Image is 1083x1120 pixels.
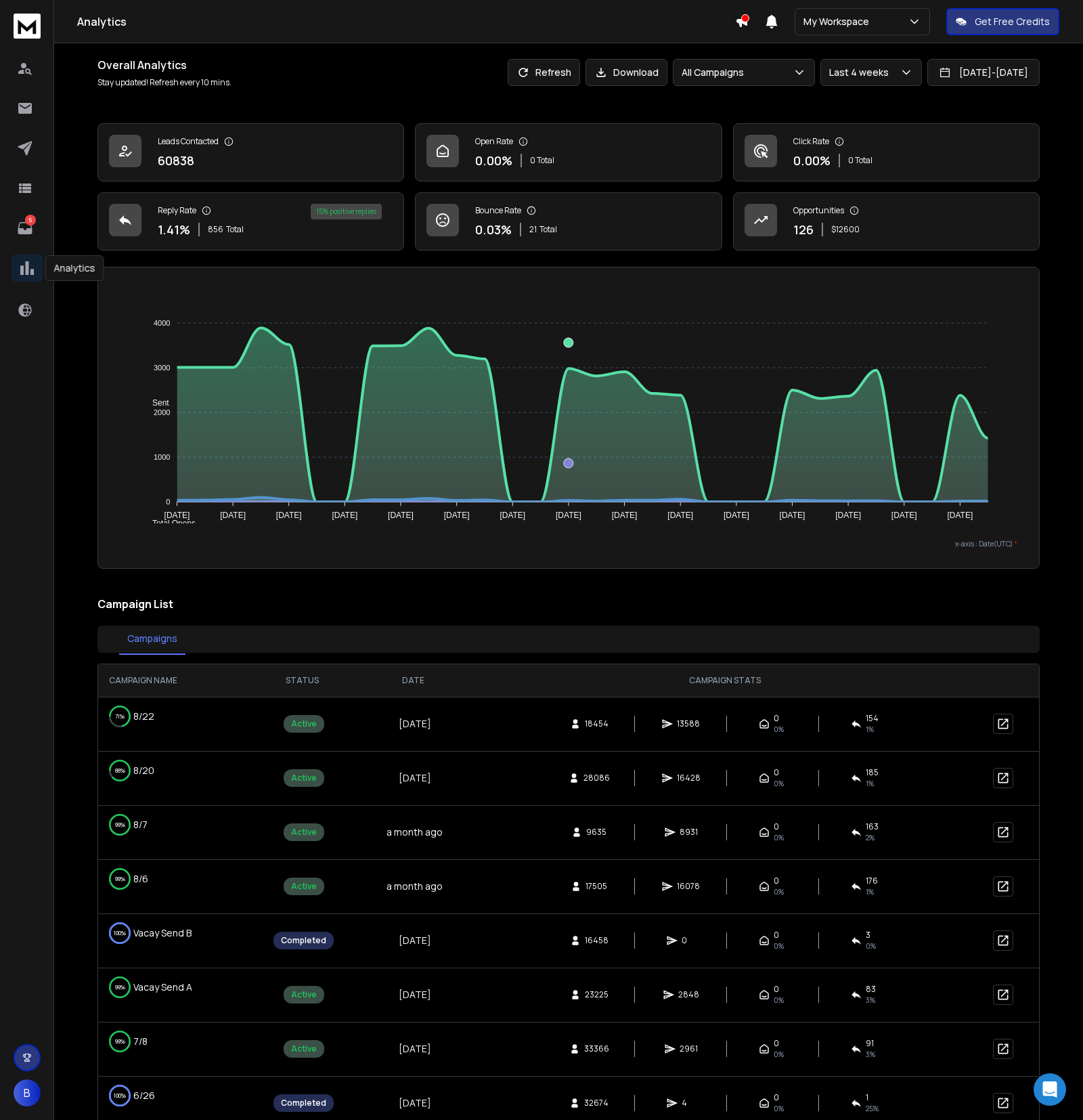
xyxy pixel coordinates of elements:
div: Active [284,986,324,1004]
a: Open Rate0.00%0 Total [415,123,722,181]
p: $ 12600 [831,224,860,235]
span: 2 % [866,832,875,843]
p: 126 [793,220,814,239]
p: Leads Contacted [158,136,219,147]
span: 0 [774,984,779,995]
span: 0% [866,941,876,951]
p: Opportunities [793,205,844,216]
span: 25 % [866,1103,879,1114]
p: 99 % [115,1035,125,1048]
h2: Campaign List [97,596,1040,612]
a: Click Rate0.00%0 Total [733,123,1040,181]
tspan: [DATE] [780,511,805,520]
span: 23225 [585,989,609,1000]
span: Sent [142,398,169,408]
th: STATUS [246,664,360,697]
td: a month ago [359,805,468,859]
span: 33366 [584,1043,609,1054]
tspan: [DATE] [500,511,526,520]
p: 0.03 % [475,220,512,239]
tspan: [DATE] [667,511,693,520]
span: 21 [529,224,537,235]
span: 28086 [583,773,610,783]
th: CAMPAIGN STATS [468,664,983,697]
td: [DATE] [359,913,468,968]
tspan: [DATE] [835,511,861,520]
tspan: [DATE] [612,511,638,520]
tspan: 2000 [154,408,170,416]
span: 16458 [585,935,609,946]
p: 1.41 % [158,220,190,239]
p: All Campaigns [682,66,749,79]
span: 0 [774,821,779,832]
p: 0.00 % [475,151,512,170]
h1: Overall Analytics [97,57,231,73]
p: Reply Rate [158,205,196,216]
div: Active [284,1040,324,1058]
span: 1 % [866,778,874,789]
p: 88 % [115,764,125,777]
span: 0 [682,935,695,946]
span: 0% [774,995,784,1006]
span: 0% [774,1103,784,1114]
tspan: [DATE] [891,511,917,520]
span: 0 [774,876,779,886]
span: 3 [866,930,870,941]
div: Active [284,823,324,841]
tspan: [DATE] [276,511,302,520]
span: 16428 [677,773,701,783]
p: Bounce Rate [475,205,521,216]
p: 99 % [115,981,125,994]
tspan: [DATE] [164,511,190,520]
span: 856 [208,224,223,235]
td: a month ago [359,859,468,913]
span: 1 % [866,724,874,735]
a: Opportunities126$12600 [733,192,1040,251]
span: Total [539,224,557,235]
td: 8/7 [98,806,246,844]
span: 3 % [866,995,875,1006]
p: Download [613,66,659,79]
p: 5 [25,215,36,225]
tspan: [DATE] [220,511,246,520]
span: 0 [774,1038,779,1049]
p: 0 Total [848,155,872,166]
button: Download [585,59,667,86]
span: 0% [774,1049,784,1060]
h1: Analytics [77,14,735,30]
th: CAMPAIGN NAME [98,664,246,697]
div: Active [284,715,324,733]
a: Reply Rate1.41%856Total15% positive replies [97,192,404,251]
span: Total [226,224,244,235]
span: 83 [866,984,876,995]
td: [DATE] [359,751,468,805]
span: 9635 [586,827,606,838]
span: 176 [866,876,878,886]
div: Completed [273,1094,334,1112]
button: Campaigns [119,624,185,655]
tspan: [DATE] [948,511,973,520]
span: 16078 [677,881,700,892]
div: 15 % positive replies [311,204,382,219]
span: 4 [682,1098,695,1108]
p: 100 % [114,1089,126,1102]
p: Last 4 weeks [829,66,894,79]
div: Active [284,769,324,787]
span: 18454 [585,718,609,729]
th: DATE [359,664,468,697]
span: 163 [866,821,879,832]
p: 0.00 % [793,151,831,170]
td: Vacay Send B [98,914,246,952]
span: 2848 [678,989,699,1000]
tspan: [DATE] [332,511,358,520]
span: 3 % [866,1049,875,1060]
tspan: 1000 [154,453,170,461]
td: [DATE] [359,968,468,1022]
span: 0 [774,930,779,941]
span: 185 [866,767,879,778]
span: 154 [866,713,879,724]
td: 8/22 [98,697,246,735]
button: B [14,1079,41,1106]
span: 32674 [584,1098,609,1108]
